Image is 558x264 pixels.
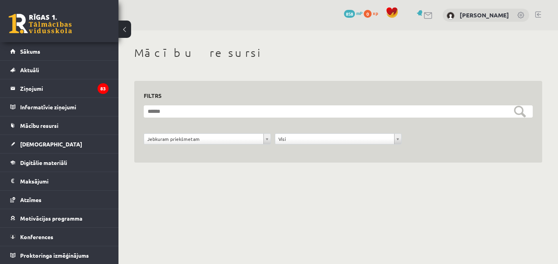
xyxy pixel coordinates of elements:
a: Motivācijas programma [10,209,109,227]
h3: Filtrs [144,90,523,101]
span: Sākums [20,48,40,55]
a: Informatīvie ziņojumi [10,98,109,116]
span: Digitālie materiāli [20,159,67,166]
a: Maksājumi [10,172,109,190]
a: 0 xp [364,10,382,16]
a: [DEMOGRAPHIC_DATA] [10,135,109,153]
a: [PERSON_NAME] [460,11,509,19]
a: Konferences [10,228,109,246]
span: 0 [364,10,372,18]
span: xp [373,10,378,16]
span: [DEMOGRAPHIC_DATA] [20,140,82,148]
h1: Mācību resursi [134,46,542,60]
legend: Informatīvie ziņojumi [20,98,109,116]
i: 83 [98,83,109,94]
a: Aktuāli [10,61,109,79]
span: Konferences [20,233,53,240]
span: Visi [278,134,391,144]
span: 858 [344,10,355,18]
a: Visi [275,134,402,144]
span: Proktoringa izmēģinājums [20,252,89,259]
a: Sākums [10,42,109,60]
span: Aktuāli [20,66,39,73]
span: Mācību resursi [20,122,58,129]
a: Rīgas 1. Tālmācības vidusskola [9,14,72,34]
span: Jebkuram priekšmetam [147,134,260,144]
span: Motivācijas programma [20,215,83,222]
a: Ziņojumi83 [10,79,109,97]
legend: Maksājumi [20,172,109,190]
a: Mācību resursi [10,116,109,135]
span: mP [356,10,363,16]
a: Digitālie materiāli [10,154,109,172]
a: 858 mP [344,10,363,16]
a: Atzīmes [10,191,109,209]
span: Atzīmes [20,196,41,203]
img: Daniela Vasiļjeva [447,12,455,20]
legend: Ziņojumi [20,79,109,97]
a: Jebkuram priekšmetam [144,134,271,144]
